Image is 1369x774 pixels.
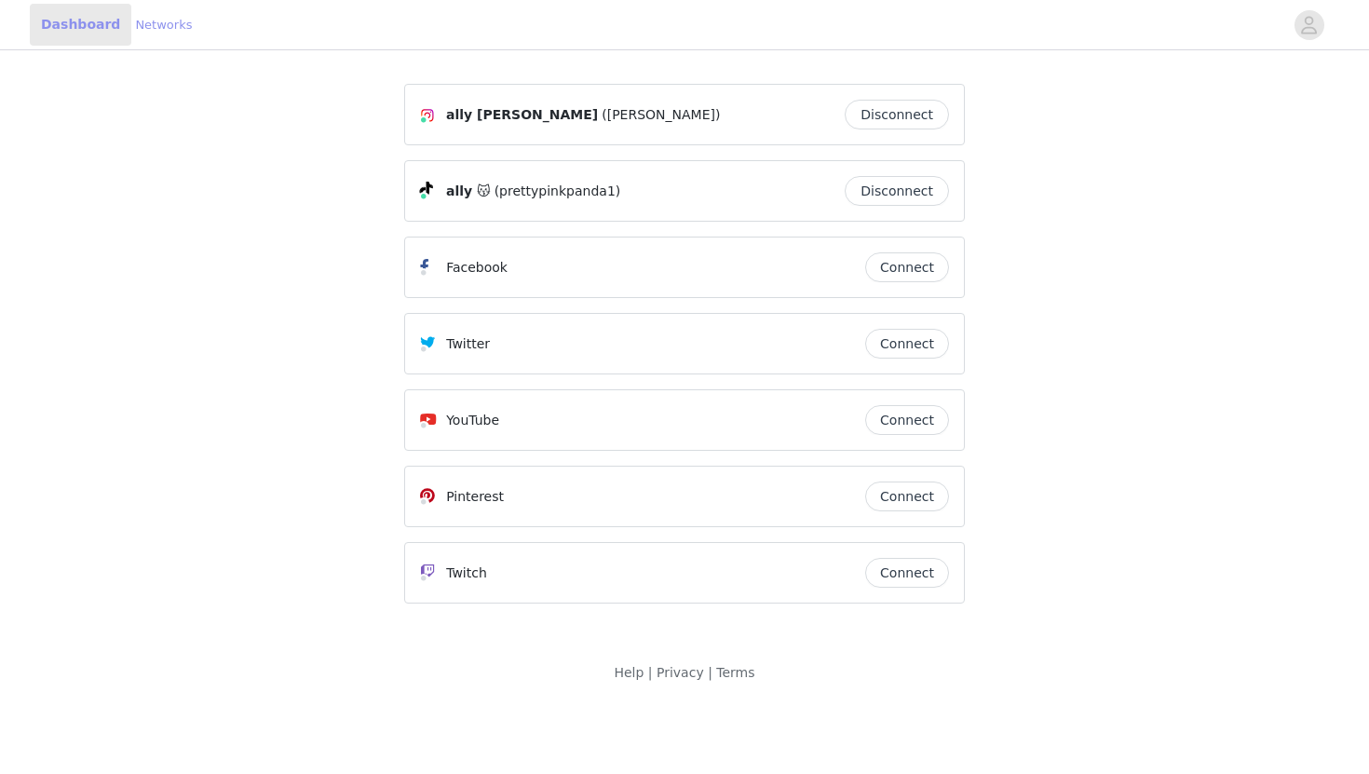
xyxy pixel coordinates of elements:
[1300,10,1318,40] div: avatar
[446,334,490,354] p: Twitter
[446,182,491,201] span: ally 😽
[648,665,653,680] span: |
[446,487,504,507] p: Pinterest
[614,665,644,680] a: Help
[30,4,131,46] a: Dashboard
[446,105,598,125] span: ally [PERSON_NAME]
[865,558,949,588] button: Connect
[420,108,435,123] img: Instagram Icon
[446,411,499,430] p: YouTube
[845,100,949,129] button: Disconnect
[865,405,949,435] button: Connect
[446,564,487,583] p: Twitch
[446,258,508,278] p: Facebook
[865,252,949,282] button: Connect
[716,665,754,680] a: Terms
[865,482,949,511] button: Connect
[845,176,949,206] button: Disconnect
[495,182,621,201] span: (prettypinkpanda1)
[708,665,712,680] span: |
[602,105,720,125] span: ([PERSON_NAME])
[657,665,704,680] a: Privacy
[865,329,949,359] button: Connect
[135,16,192,34] a: Networks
